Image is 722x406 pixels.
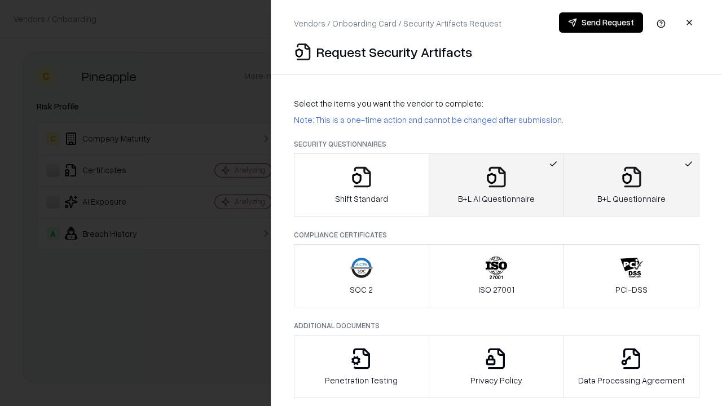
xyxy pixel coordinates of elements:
p: Penetration Testing [325,374,398,386]
p: SOC 2 [350,284,373,295]
button: Privacy Policy [429,335,565,398]
p: Security Questionnaires [294,139,699,149]
p: Privacy Policy [470,374,522,386]
p: Compliance Certificates [294,230,699,240]
button: Shift Standard [294,153,429,217]
button: Penetration Testing [294,335,429,398]
button: PCI-DSS [563,244,699,307]
button: SOC 2 [294,244,429,307]
p: Request Security Artifacts [316,43,472,61]
button: ISO 27001 [429,244,565,307]
p: B+L AI Questionnaire [458,193,535,205]
p: Note: This is a one-time action and cannot be changed after submission. [294,114,699,126]
button: Send Request [559,12,643,33]
p: Data Processing Agreement [578,374,685,386]
p: Additional Documents [294,321,699,330]
p: B+L Questionnaire [597,193,666,205]
p: ISO 27001 [478,284,514,295]
p: PCI-DSS [615,284,648,295]
button: B+L AI Questionnaire [429,153,565,217]
button: B+L Questionnaire [563,153,699,217]
p: Vendors / Onboarding Card / Security Artifacts Request [294,17,501,29]
button: Data Processing Agreement [563,335,699,398]
p: Select the items you want the vendor to complete: [294,98,699,109]
p: Shift Standard [335,193,388,205]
